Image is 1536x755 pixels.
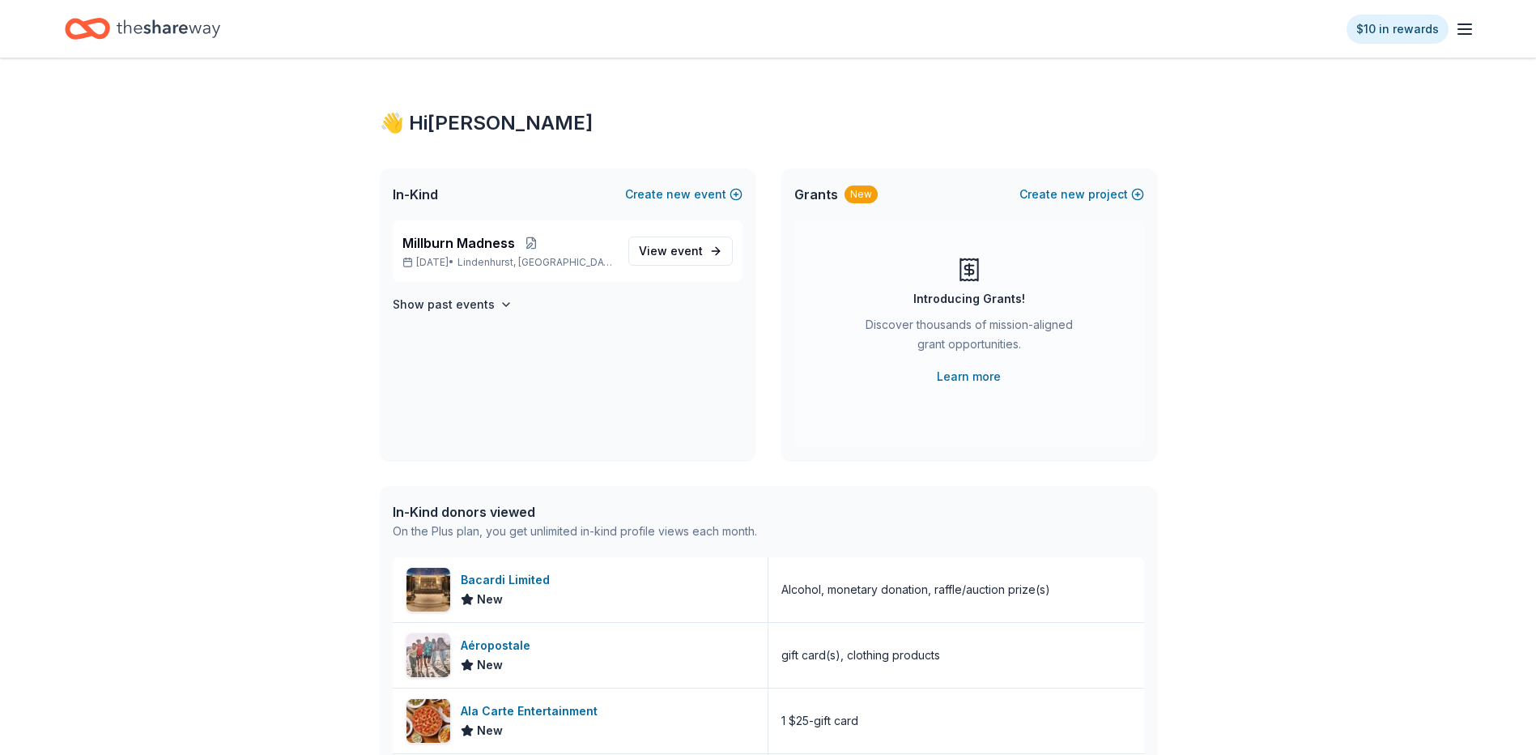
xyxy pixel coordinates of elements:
span: new [666,185,691,204]
span: Lindenhurst, [GEOGRAPHIC_DATA] [457,256,615,269]
span: View [639,241,703,261]
p: [DATE] • [402,256,615,269]
div: On the Plus plan, you get unlimited in-kind profile views each month. [393,522,757,541]
span: In-Kind [393,185,438,204]
span: Grants [794,185,838,204]
div: 👋 Hi [PERSON_NAME] [380,110,1157,136]
a: Home [65,10,220,48]
div: gift card(s), clothing products [781,646,940,665]
span: new [1061,185,1085,204]
div: New [845,186,878,203]
h4: Show past events [393,295,495,314]
a: Learn more [937,367,1001,386]
div: Ala Carte Entertainment [461,702,604,721]
div: Bacardi Limited [461,570,556,590]
button: Createnewproject [1019,185,1144,204]
a: View event [628,237,733,266]
button: Show past events [393,295,513,314]
div: Aéropostale [461,636,537,655]
div: Alcohol, monetary donation, raffle/auction prize(s) [781,580,1050,599]
span: Millburn Madness [402,233,515,253]
span: event [670,244,703,258]
span: New [477,590,503,609]
button: Createnewevent [625,185,742,204]
img: Image for Bacardi Limited [406,568,450,612]
span: New [477,655,503,675]
div: Discover thousands of mission-aligned grant opportunities. [859,315,1079,360]
div: 1 $25-gift card [781,711,858,731]
a: $10 in rewards [1347,15,1449,44]
img: Image for Ala Carte Entertainment [406,699,450,743]
div: In-Kind donors viewed [393,502,757,522]
img: Image for Aéropostale [406,633,450,677]
span: New [477,721,503,740]
div: Introducing Grants! [913,289,1025,309]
